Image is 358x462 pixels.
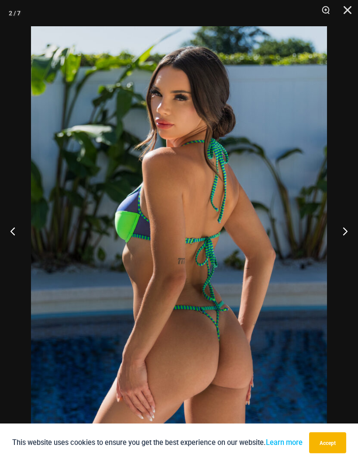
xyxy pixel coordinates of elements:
a: Learn more [266,438,303,447]
p: This website uses cookies to ensure you get the best experience on our website. [12,437,303,448]
button: Next [325,209,358,253]
button: Accept [309,432,346,453]
div: 2 / 7 [9,7,21,20]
